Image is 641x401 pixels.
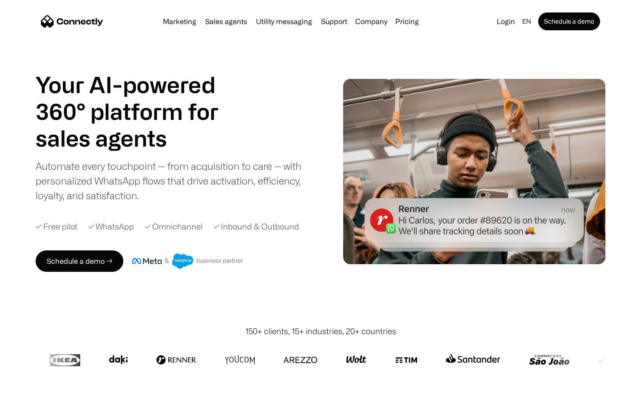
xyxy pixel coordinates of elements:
[355,15,387,28] div: Company
[493,15,519,28] a: Login
[252,18,316,25] a: Utility messaging
[9,385,53,398] aside: Language selected: English
[392,18,422,25] a: Pricing
[538,12,600,30] a: Schedule a demo
[88,221,134,233] div: ✓ WhatsApp
[36,221,77,233] div: ✓ Free pilot
[202,18,251,25] a: Sales agents
[36,159,316,203] div: Automate every touchpoint — from acquisition to care — with personalized WhatsApp flows that driv...
[145,221,203,233] div: ✓ Omnichannel
[18,385,53,398] ul: Language list
[245,325,396,337] div: 150+ clients, 15+ industries, 20+ countries
[159,18,200,25] a: Marketing
[132,254,243,269] img: Meta and Salesforce business partner badge.
[36,125,240,151] h1: sales agents
[36,71,240,125] h1: Your AI-powered 360° platform for
[36,250,123,272] a: Schedule a demo →
[522,15,531,28] div: en
[213,221,299,233] div: ✓ Inbound & Outbound
[317,18,351,25] a: Support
